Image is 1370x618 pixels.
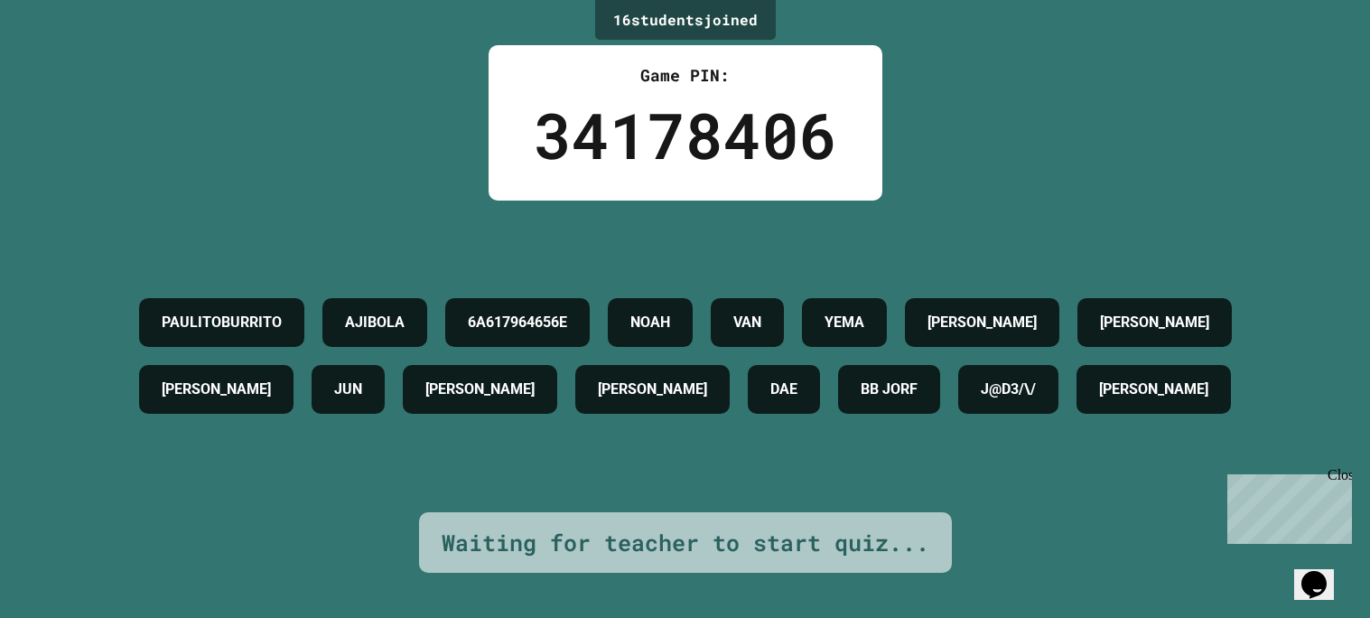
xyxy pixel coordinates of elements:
h4: 6A617964656E [468,312,567,333]
h4: DAE [770,379,797,400]
iframe: chat widget [1294,546,1352,600]
iframe: chat widget [1220,467,1352,544]
h4: AJIBOLA [345,312,405,333]
h4: VAN [733,312,761,333]
div: Game PIN: [534,63,837,88]
h4: [PERSON_NAME] [425,379,535,400]
div: Waiting for teacher to start quiz... [442,526,929,560]
h4: [PERSON_NAME] [927,312,1037,333]
div: Chat with us now!Close [7,7,125,115]
h4: [PERSON_NAME] [1099,379,1208,400]
h4: BB JORF [861,379,918,400]
h4: [PERSON_NAME] [162,379,271,400]
h4: NOAH [630,312,670,333]
h4: [PERSON_NAME] [598,379,707,400]
div: 34178406 [534,88,837,183]
h4: [PERSON_NAME] [1100,312,1209,333]
h4: JUN [334,379,362,400]
h4: PAULITOBURRITO [162,312,282,333]
h4: J@D3/\/ [981,379,1036,400]
h4: YEMA [825,312,864,333]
